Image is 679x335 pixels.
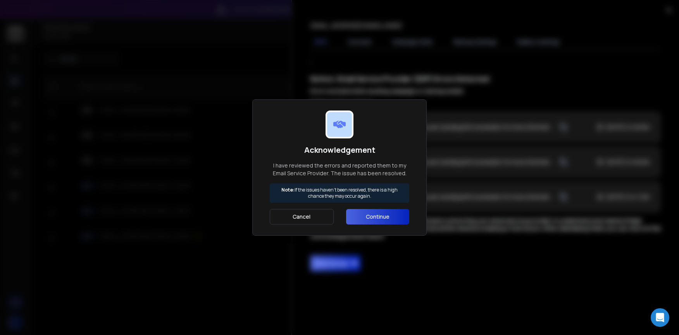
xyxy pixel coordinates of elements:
div: Open Intercom Messenger [651,308,669,327]
p: If the issues haven't been resolved, there is a high chance they may occur again. [273,187,406,199]
button: Cancel [270,209,334,224]
h1: Acknowledgement [270,145,409,155]
strong: Note: [281,186,295,193]
div: ; [310,56,660,271]
p: I have reviewed the errors and reported them to my Email Service Provider. The issue has been res... [270,162,409,177]
button: Continue [346,209,409,224]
